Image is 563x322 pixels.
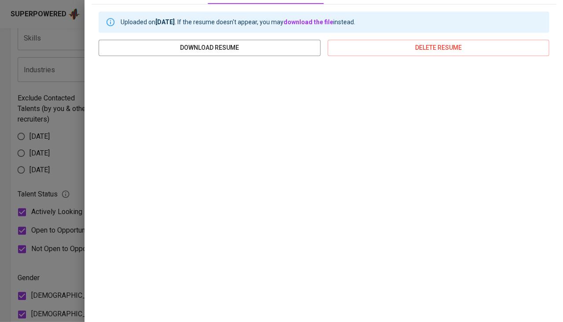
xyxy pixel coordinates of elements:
[121,14,355,30] div: Uploaded on . If the resume doesn't appear, you may instead.
[155,19,175,26] b: [DATE]
[99,40,320,56] button: download resume
[335,42,542,53] span: delete resume
[283,19,333,26] a: download the file
[106,42,313,53] span: download resume
[327,40,549,56] button: delete resume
